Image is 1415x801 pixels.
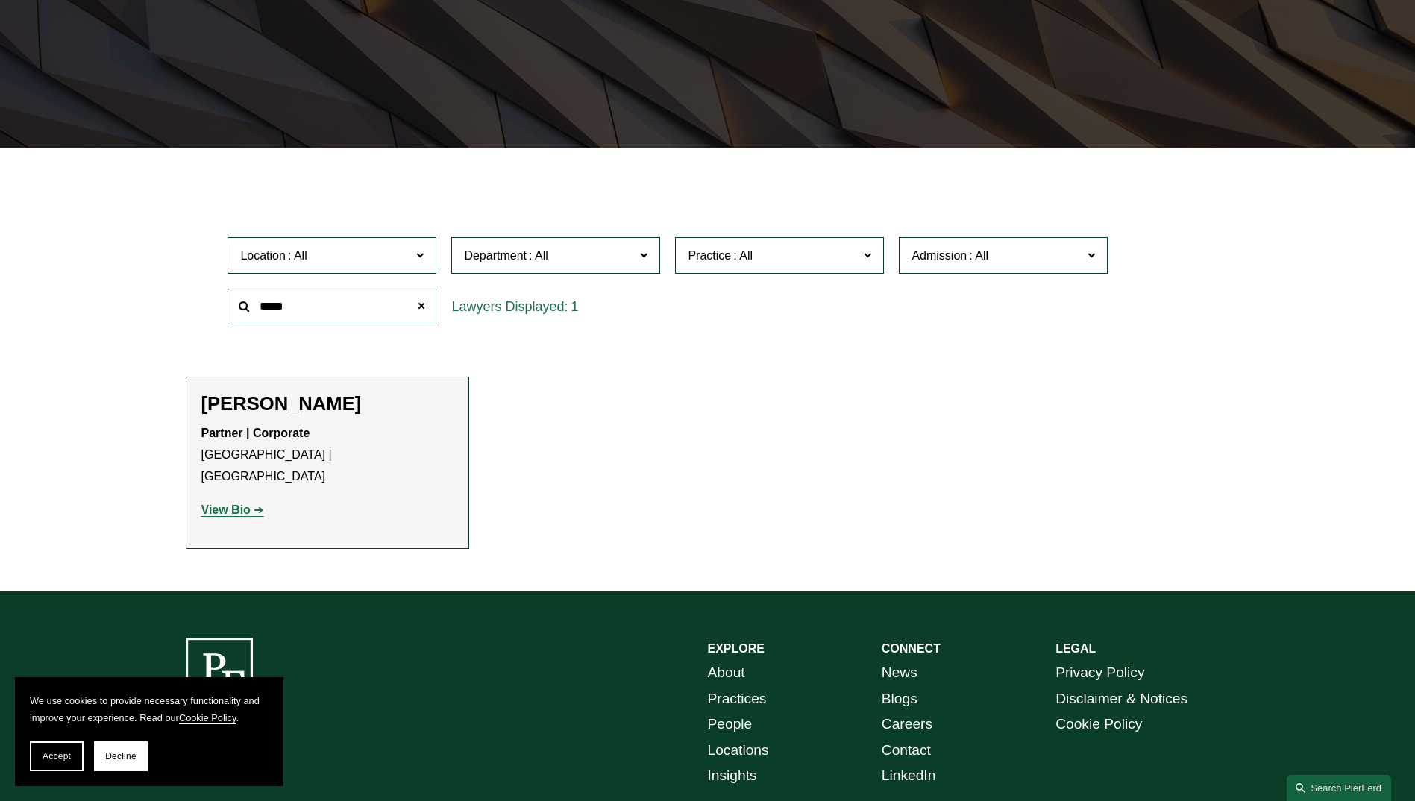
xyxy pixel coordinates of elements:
[882,712,932,738] a: Careers
[708,660,745,686] a: About
[1055,660,1144,686] a: Privacy Policy
[708,763,757,789] a: Insights
[43,751,71,761] span: Accept
[1055,642,1096,655] strong: LEGAL
[201,503,264,516] a: View Bio
[882,642,941,655] strong: CONNECT
[201,392,454,415] h2: [PERSON_NAME]
[464,249,527,262] span: Department
[708,642,765,655] strong: EXPLORE
[882,660,917,686] a: News
[201,423,454,487] p: [GEOGRAPHIC_DATA] | [GEOGRAPHIC_DATA]
[882,686,917,712] a: Blogs
[1055,686,1187,712] a: Disclaimer & Notices
[1055,712,1142,738] a: Cookie Policy
[94,741,148,771] button: Decline
[688,249,731,262] span: Practice
[30,741,84,771] button: Accept
[105,751,137,761] span: Decline
[708,712,753,738] a: People
[571,299,578,314] span: 1
[201,503,251,516] strong: View Bio
[708,738,769,764] a: Locations
[201,427,310,439] strong: Partner | Corporate
[882,738,931,764] a: Contact
[240,249,286,262] span: Location
[1287,775,1391,801] a: Search this site
[15,677,283,786] section: Cookie banner
[882,763,936,789] a: LinkedIn
[30,692,269,726] p: We use cookies to provide necessary functionality and improve your experience. Read our .
[912,249,967,262] span: Admission
[179,712,236,723] a: Cookie Policy
[708,686,767,712] a: Practices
